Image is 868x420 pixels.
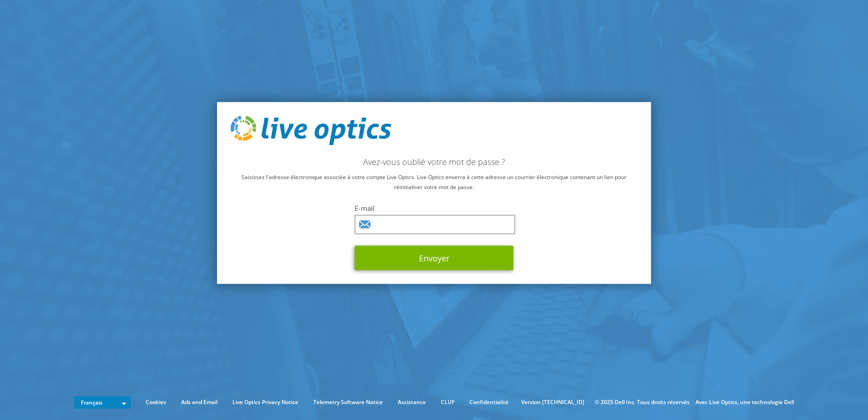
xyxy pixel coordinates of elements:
[434,397,461,407] a: CLUF
[695,397,794,407] li: Avec Live Optics, une technologie Dell
[139,397,173,407] a: Cookies
[355,204,513,213] label: E-mail
[391,397,433,407] a: Assistance
[231,172,637,192] p: Saisissez l'adresse électronique associée à votre compte Live Optics. Live Optics enverra à cette...
[174,397,224,407] a: Ads and Email
[231,115,391,145] img: live_optics_svg.svg
[517,397,589,407] li: Version [TECHNICAL_ID]
[306,397,390,407] a: Telemetry Software Notice
[590,397,694,407] li: © 2025 Dell Inc. Tous droits réservés
[226,397,305,407] a: Live Optics Privacy Notice
[463,397,515,407] a: Confidentialité
[231,157,637,167] h2: Avez-vous oublié votre mot de passe ?
[355,246,513,270] button: Envoyer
